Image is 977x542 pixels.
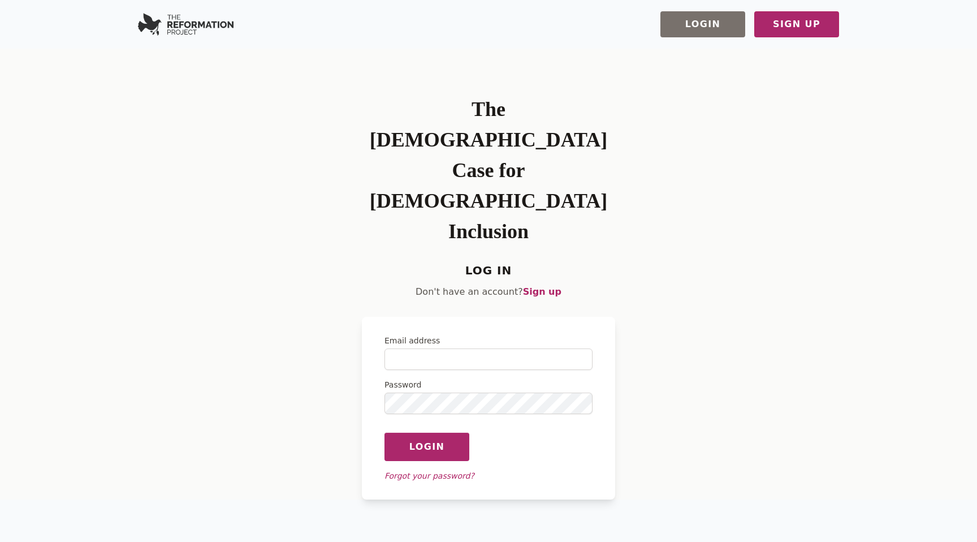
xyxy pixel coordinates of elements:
[362,260,615,281] h4: Log In
[409,440,445,454] span: Login
[685,18,721,31] span: Login
[523,286,561,297] a: Sign up
[754,11,839,37] button: Sign Up
[362,94,615,247] h1: The [DEMOGRAPHIC_DATA] Case for [DEMOGRAPHIC_DATA] Inclusion
[138,13,234,36] img: Serverless SaaS Boilerplate
[384,432,469,461] button: Login
[384,379,593,390] label: Password
[773,18,820,31] span: Sign Up
[362,285,615,299] p: Don't have an account?
[384,471,474,480] a: Forgot your password?
[660,11,745,37] button: Login
[384,335,593,346] label: Email address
